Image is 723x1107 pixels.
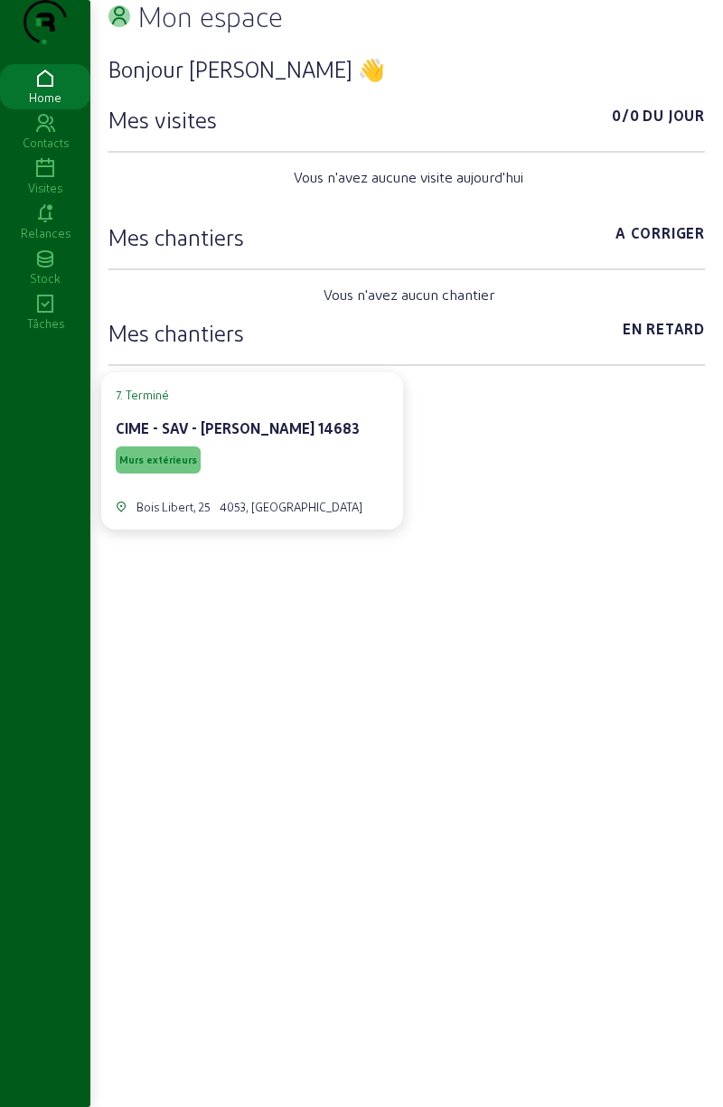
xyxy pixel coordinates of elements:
[108,54,705,83] h3: Bonjour [PERSON_NAME] 👋
[623,318,705,347] span: En retard
[643,105,705,134] span: Du jour
[220,499,362,515] div: 4053, [GEOGRAPHIC_DATA]
[294,166,523,188] span: Vous n'avez aucune visite aujourd'hui
[119,454,197,466] span: Murs extérieurs
[108,105,217,134] h3: Mes visites
[108,318,244,347] h3: Mes chantiers
[108,222,244,251] h3: Mes chantiers
[116,387,389,403] cam-card-tag: 7. Terminé
[116,419,360,436] cam-card-title: CIME - SAV - [PERSON_NAME] 14683
[136,499,211,515] div: Bois Libert, 25
[615,222,705,251] span: A corriger
[612,105,639,134] span: 0/0
[324,284,494,305] span: Vous n'avez aucun chantier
